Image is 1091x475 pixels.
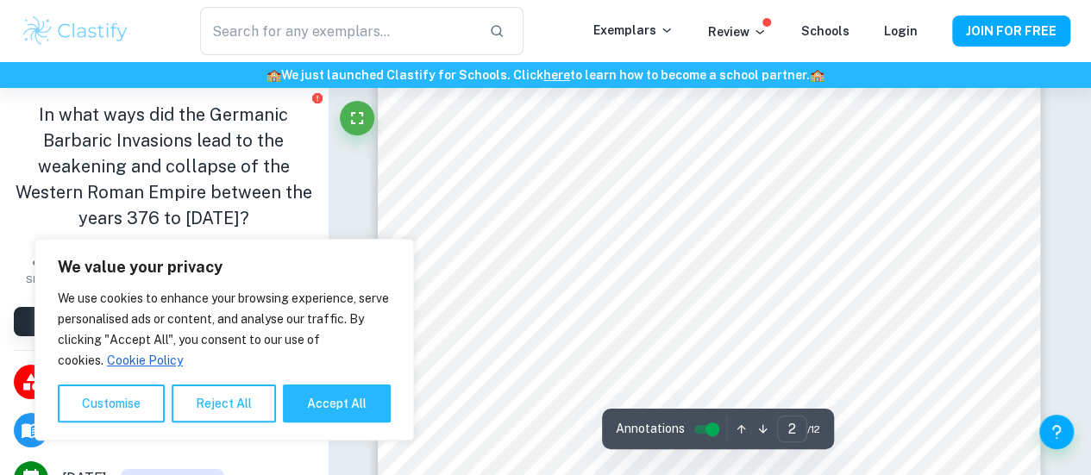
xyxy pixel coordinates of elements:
button: JOIN FOR FREE [952,16,1070,47]
a: Schools [801,24,850,38]
span: 🏫 [266,68,281,82]
button: Reject All [172,384,276,422]
p: We use cookies to enhance your browsing experience, serve personalised ads or content, and analys... [58,288,391,371]
button: Report issue [311,91,324,104]
p: Review [708,22,767,41]
button: Fullscreen [340,101,374,135]
a: Cookie Policy [106,353,184,368]
div: We value your privacy [34,239,414,441]
p: We value your privacy [58,257,391,278]
button: Accept All [283,384,391,422]
img: Clastify logo [21,14,130,48]
span: Annotations [616,420,685,438]
button: View [PERSON_NAME] [14,307,314,336]
span: 🏫 [810,68,825,82]
button: Help and Feedback [1039,415,1074,449]
h6: We just launched Clastify for Schools. Click to learn how to become a school partner. [3,66,1088,84]
input: Search for any exemplars... [200,7,476,55]
a: here [543,68,570,82]
span: Share [26,273,55,285]
a: Login [884,24,918,38]
h1: In what ways did the Germanic Barbaric Invasions lead to the weakening and collapse of the Wester... [14,102,314,231]
p: Exemplars [593,21,674,40]
span: / 12 [807,422,820,437]
button: Customise [58,384,165,422]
